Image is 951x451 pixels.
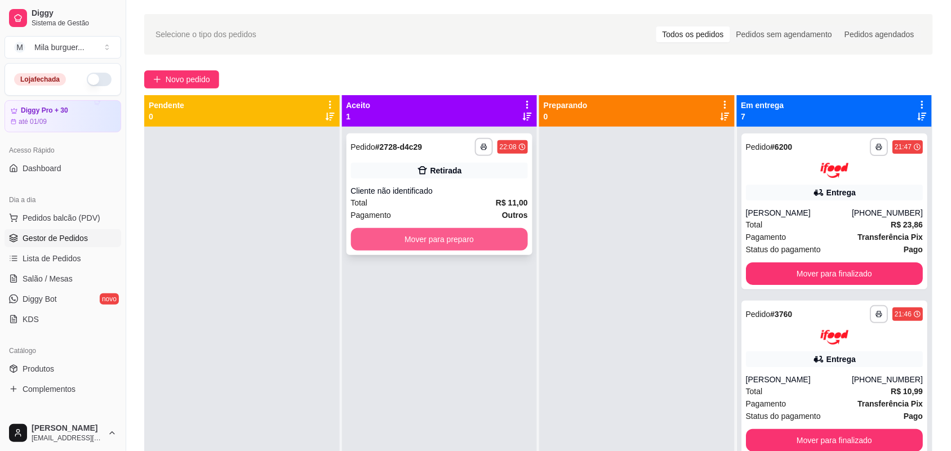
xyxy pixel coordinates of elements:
span: Novo pedido [166,73,210,86]
p: 7 [741,111,784,122]
strong: R$ 10,99 [891,387,923,396]
div: Acesso Rápido [5,141,121,159]
span: Diggy Bot [23,293,57,305]
strong: R$ 23,86 [891,220,923,229]
button: Mover para preparo [351,228,528,251]
strong: # 3760 [770,310,792,319]
strong: Pago [904,245,923,254]
a: KDS [5,310,121,328]
span: Pagamento [746,231,786,243]
div: Mila burguer ... [34,42,85,53]
span: Pedido [351,142,376,151]
span: Pedido [746,142,771,151]
span: Pagamento [351,209,392,221]
a: Dashboard [5,159,121,177]
button: Alterar Status [87,73,112,86]
span: Lista de Pedidos [23,253,81,264]
div: Pedidos sem agendamento [730,26,838,42]
span: Produtos [23,363,54,374]
p: Aceito [346,100,371,111]
span: Total [746,385,763,398]
div: 21:46 [895,310,912,319]
button: Novo pedido [144,70,219,88]
p: 1 [346,111,371,122]
div: Catálogo [5,342,121,360]
img: ifood [820,330,848,345]
div: Retirada [430,165,462,176]
span: [PERSON_NAME] [32,423,103,434]
strong: Outros [502,211,528,220]
div: [PHONE_NUMBER] [852,374,923,385]
span: Total [351,197,368,209]
span: [EMAIL_ADDRESS][DOMAIN_NAME] [32,434,103,443]
span: Diggy [32,8,117,19]
p: Pendente [149,100,184,111]
div: Pedidos agendados [838,26,921,42]
span: Dashboard [23,163,61,174]
div: Dia a dia [5,191,121,209]
a: DiggySistema de Gestão [5,5,121,32]
div: [PERSON_NAME] [746,207,852,218]
strong: # 6200 [770,142,792,151]
span: Pedido [746,310,771,319]
a: Complementos [5,380,121,398]
strong: Transferência Pix [857,399,923,408]
div: [PERSON_NAME] [746,374,852,385]
button: Mover para finalizado [746,262,923,285]
img: ifood [820,163,848,178]
a: Salão / Mesas [5,270,121,288]
span: KDS [23,314,39,325]
span: M [14,42,25,53]
span: Selecione o tipo dos pedidos [155,28,256,41]
p: Preparando [544,100,588,111]
a: Diggy Botnovo [5,290,121,308]
div: 21:47 [895,142,912,151]
strong: R$ 11,00 [496,198,528,207]
span: Salão / Mesas [23,273,73,284]
a: Diggy Pro + 30até 01/09 [5,100,121,132]
button: Select a team [5,36,121,59]
strong: # 2728-d4c29 [375,142,422,151]
div: Entrega [826,187,856,198]
button: [PERSON_NAME][EMAIL_ADDRESS][DOMAIN_NAME] [5,419,121,446]
span: Complementos [23,383,75,395]
span: Pedidos balcão (PDV) [23,212,100,224]
a: Lista de Pedidos [5,249,121,267]
a: Gestor de Pedidos [5,229,121,247]
span: Sistema de Gestão [32,19,117,28]
article: até 01/09 [19,117,47,126]
p: Em entrega [741,100,784,111]
div: 22:08 [500,142,517,151]
span: Gestor de Pedidos [23,233,88,244]
span: Total [746,218,763,231]
button: Pedidos balcão (PDV) [5,209,121,227]
article: Diggy Pro + 30 [21,106,68,115]
strong: Transferência Pix [857,233,923,242]
div: Cliente não identificado [351,185,528,197]
p: 0 [149,111,184,122]
div: [PHONE_NUMBER] [852,207,923,218]
span: plus [153,75,161,83]
span: Pagamento [746,398,786,410]
div: Loja fechada [14,73,66,86]
span: Status do pagamento [746,410,821,422]
span: Status do pagamento [746,243,821,256]
a: Produtos [5,360,121,378]
p: 0 [544,111,588,122]
div: Entrega [826,354,856,365]
div: Todos os pedidos [656,26,730,42]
